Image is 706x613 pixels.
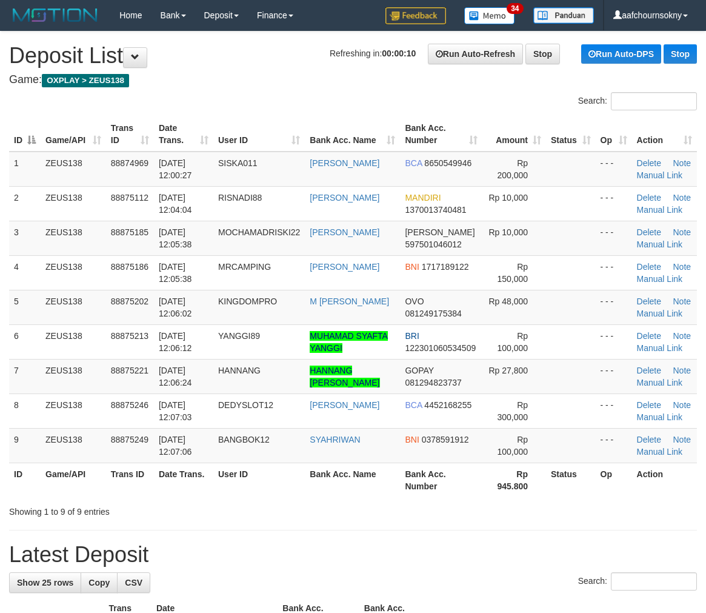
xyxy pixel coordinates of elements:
img: panduan.png [533,7,594,24]
a: Note [673,262,691,272]
span: Rp 300,000 [497,400,528,422]
th: Game/API: activate to sort column ascending [41,117,106,152]
a: Delete [637,435,661,444]
a: [PERSON_NAME] [310,262,379,272]
th: Op [596,463,632,497]
td: - - - [596,186,632,221]
span: [DATE] 12:05:38 [159,262,192,284]
th: Bank Acc. Number: activate to sort column ascending [400,117,482,152]
td: ZEUS138 [41,290,106,324]
span: RISNADI88 [218,193,262,203]
span: OVO [405,296,424,306]
span: Copy 081294823737 to clipboard [405,378,461,387]
td: ZEUS138 [41,255,106,290]
td: 2 [9,186,41,221]
a: SYAHRIWAN [310,435,360,444]
th: Bank Acc. Name [305,463,400,497]
a: Manual Link [637,412,683,422]
span: [DATE] 12:05:38 [159,227,192,249]
span: Rp 27,800 [488,366,528,375]
td: 6 [9,324,41,359]
a: Stop [525,44,560,64]
a: Manual Link [637,170,683,180]
span: BCA [405,158,422,168]
td: ZEUS138 [41,359,106,394]
td: ZEUS138 [41,186,106,221]
span: BNI [405,262,419,272]
a: Manual Link [637,309,683,318]
a: [PERSON_NAME] [310,400,379,410]
th: Bank Acc. Name: activate to sort column ascending [305,117,400,152]
span: Copy 597501046012 to clipboard [405,240,461,249]
span: [DATE] 12:06:12 [159,331,192,353]
span: [DATE] 12:07:03 [159,400,192,422]
span: MRCAMPING [218,262,271,272]
span: OXPLAY > ZEUS138 [42,74,129,87]
span: [PERSON_NAME] [405,227,475,237]
td: - - - [596,324,632,359]
td: - - - [596,290,632,324]
span: Show 25 rows [17,578,73,588]
span: YANGGI89 [218,331,260,341]
a: Manual Link [637,378,683,387]
td: 7 [9,359,41,394]
td: - - - [596,394,632,428]
th: Game/API [41,463,106,497]
span: Rp 10,000 [488,193,528,203]
a: Note [673,296,691,306]
a: CSV [117,572,150,593]
span: BRI [405,331,419,341]
span: KINGDOMPRO [218,296,277,306]
td: - - - [596,359,632,394]
span: MOCHAMADRISKI22 [218,227,300,237]
span: GOPAY [405,366,433,375]
th: User ID: activate to sort column ascending [213,117,305,152]
a: MUHAMAD SYAFTA YANGGI [310,331,388,353]
span: Copy 4452168255 to clipboard [424,400,471,410]
span: [DATE] 12:04:04 [159,193,192,215]
span: 88875185 [111,227,148,237]
td: - - - [596,428,632,463]
a: Manual Link [637,205,683,215]
span: Rp 10,000 [488,227,528,237]
a: Delete [637,262,661,272]
span: [DATE] 12:00:27 [159,158,192,180]
th: ID: activate to sort column descending [9,117,41,152]
th: Trans ID: activate to sort column ascending [106,117,154,152]
h1: Latest Deposit [9,543,697,567]
span: 88875249 [111,435,148,444]
th: Bank Acc. Number [400,463,482,497]
input: Search: [611,92,697,110]
a: Manual Link [637,447,683,457]
a: Note [673,366,691,375]
span: Copy [88,578,110,588]
td: ZEUS138 [41,152,106,187]
th: Action: activate to sort column ascending [632,117,697,152]
th: Op: activate to sort column ascending [596,117,632,152]
img: MOTION_logo.png [9,6,101,24]
span: Rp 100,000 [497,331,528,353]
span: 88875213 [111,331,148,341]
a: Delete [637,366,661,375]
th: Status [546,463,595,497]
span: MANDIRI [405,193,441,203]
a: Delete [637,158,661,168]
span: Copy 0378591912 to clipboard [422,435,469,444]
td: - - - [596,255,632,290]
a: M [PERSON_NAME] [310,296,389,306]
span: Copy 122301060534509 to clipboard [405,343,476,353]
th: ID [9,463,41,497]
a: Delete [637,296,661,306]
label: Search: [578,572,697,591]
span: Rp 48,000 [488,296,528,306]
a: Delete [637,400,661,410]
span: [DATE] 12:06:24 [159,366,192,387]
span: BCA [405,400,422,410]
img: Feedback.jpg [385,7,446,24]
td: - - - [596,152,632,187]
th: User ID [213,463,305,497]
td: 8 [9,394,41,428]
a: Note [673,331,691,341]
span: SISKA011 [218,158,258,168]
a: Manual Link [637,343,683,353]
